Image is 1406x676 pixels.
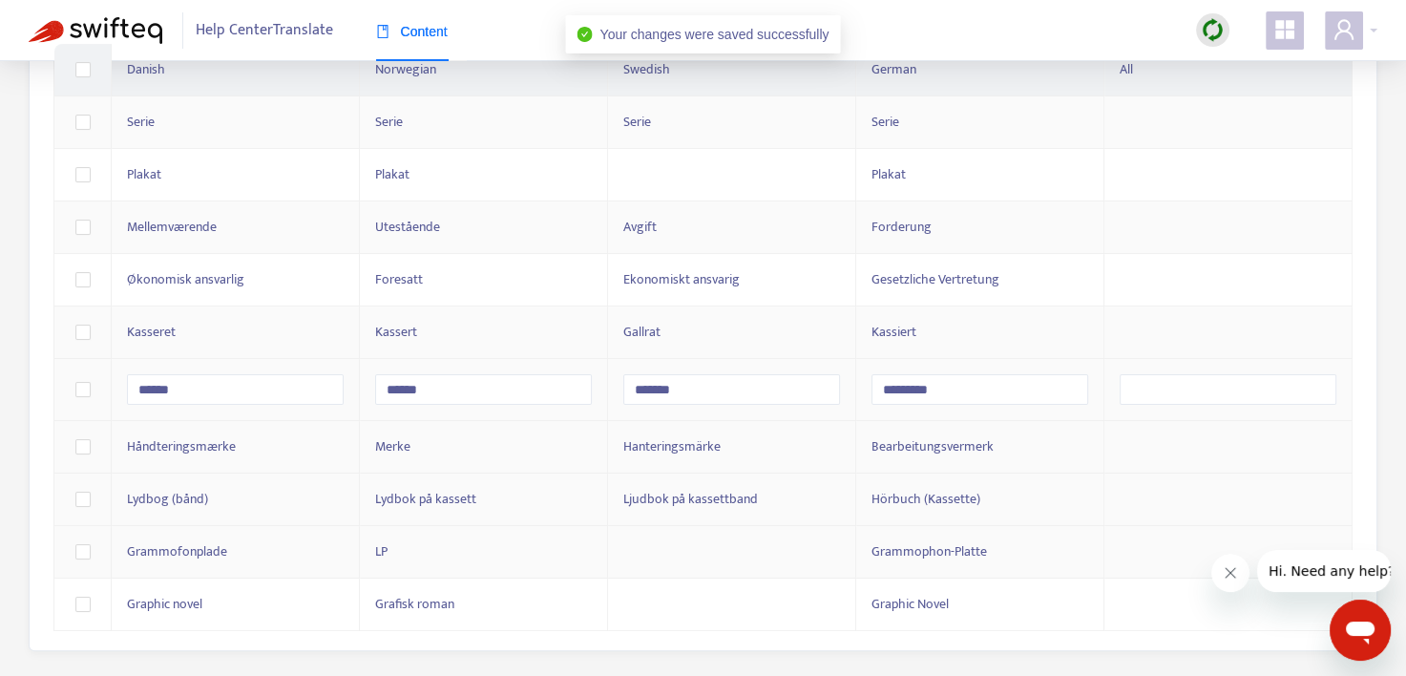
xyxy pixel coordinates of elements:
[1104,44,1353,96] th: All
[871,321,916,343] span: Kassiert
[871,216,932,238] span: Forderung
[623,435,721,457] span: Hanteringsmärke
[871,593,949,615] span: Graphic Novel
[623,488,758,510] span: Ljudbok på kassettband
[871,435,994,457] span: Bearbeitungsvermerk
[1333,18,1355,41] span: user
[623,111,651,133] span: Serie
[127,268,244,290] span: Økonomisk ansvarlig
[127,435,236,457] span: Håndteringsmærke
[29,17,162,44] img: Swifteq
[127,111,155,133] span: Serie
[375,488,476,510] span: Lydbok på kassett
[375,268,423,290] span: Foresatt
[871,268,999,290] span: Gesetzliche Vertretung
[112,44,360,96] th: Danish
[871,488,980,510] span: Hörbuch (Kassette)
[577,27,593,42] span: check-circle
[375,163,409,185] span: Plakat
[375,321,417,343] span: Kassert
[127,540,227,562] span: Grammofonplade
[375,216,440,238] span: Utestående
[376,25,389,38] span: book
[608,44,856,96] th: Swedish
[871,540,987,562] span: Grammophon-Platte
[623,321,661,343] span: Gallrat
[127,216,217,238] span: Mellemværende
[856,44,1104,96] th: German
[11,13,137,29] span: Hi. Need any help?
[1330,600,1391,661] iframe: Knapp för att öppna meddelandefönstret
[127,321,176,343] span: Kasseret
[127,163,161,185] span: Plakat
[1273,18,1296,41] span: appstore
[376,24,448,39] span: Content
[1211,554,1249,592] iframe: Stäng meddelande
[375,593,454,615] span: Grafisk roman
[600,27,829,42] span: Your changes were saved successfully
[1201,18,1225,42] img: sync.dc5367851b00ba804db3.png
[127,593,202,615] span: Graphic novel
[127,488,208,510] span: Lydbog (bånd)
[360,44,608,96] th: Norwegian
[623,268,740,290] span: Ekonomiskt ansvarig
[623,216,657,238] span: Avgift
[871,163,906,185] span: Plakat
[375,540,388,562] span: LP
[375,111,403,133] span: Serie
[196,12,333,49] span: Help Center Translate
[871,111,899,133] span: Serie
[375,435,410,457] span: Merke
[1257,550,1391,592] iframe: Meddelande från företag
